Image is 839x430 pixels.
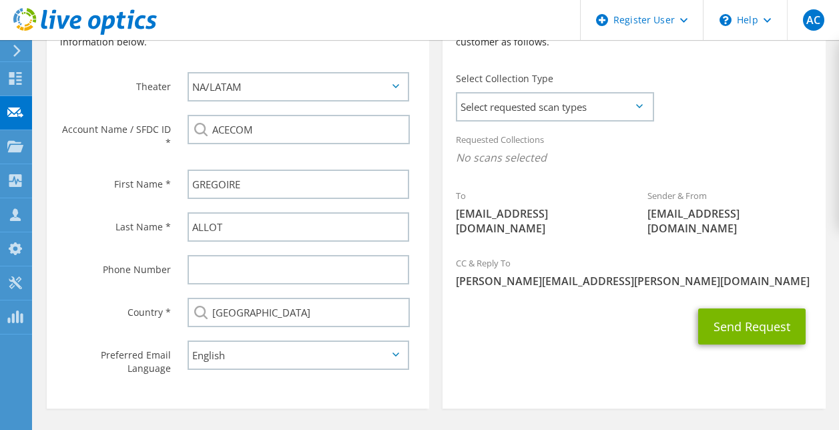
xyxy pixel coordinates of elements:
div: To [443,182,634,242]
label: Preferred Email Language [60,341,171,375]
span: AC [803,9,824,31]
label: Last Name * [60,212,171,234]
label: First Name * [60,170,171,191]
label: Select Collection Type [456,72,553,85]
div: Sender & From [634,182,826,242]
span: [EMAIL_ADDRESS][DOMAIN_NAME] [456,206,621,236]
div: Requested Collections [443,126,825,175]
span: Select requested scan types [457,93,652,120]
label: Phone Number [60,255,171,276]
span: [EMAIL_ADDRESS][DOMAIN_NAME] [647,206,812,236]
label: Account Name / SFDC ID * [60,115,171,150]
span: [PERSON_NAME][EMAIL_ADDRESS][PERSON_NAME][DOMAIN_NAME] [456,274,812,288]
label: Country * [60,298,171,319]
svg: \n [720,14,732,26]
button: Send Request [698,308,806,345]
div: CC & Reply To [443,249,825,295]
span: No scans selected [456,150,812,165]
label: Theater [60,72,171,93]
